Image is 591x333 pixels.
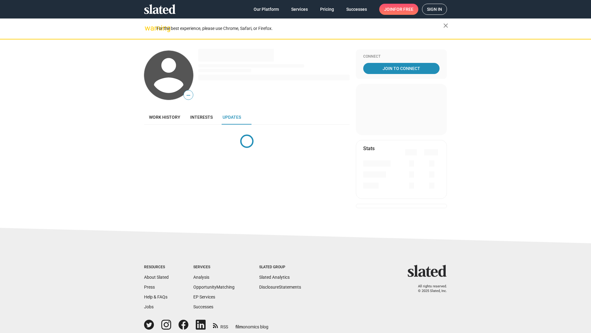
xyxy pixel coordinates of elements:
div: For the best experience, please use Chrome, Safari, or Firefox. [156,24,443,33]
a: Sign in [422,4,447,15]
a: Joinfor free [379,4,418,15]
a: RSS [213,320,228,330]
span: Our Platform [254,4,279,15]
a: Slated Analytics [259,275,290,280]
span: Work history [149,115,180,120]
a: Interests [185,110,218,125]
span: Successes [346,4,367,15]
mat-card-title: Stats [363,145,375,152]
div: Resources [144,265,169,270]
span: film [235,324,243,329]
p: All rights reserved. © 2025 Slated, Inc. [412,284,447,293]
a: Updates [218,110,246,125]
div: Services [193,265,235,270]
a: OpportunityMatching [193,285,235,290]
a: Our Platform [249,4,284,15]
a: Jobs [144,304,154,309]
a: filmonomics blog [235,319,268,330]
a: EP Services [193,294,215,299]
a: Work history [144,110,185,125]
a: About Slated [144,275,169,280]
span: Sign in [427,4,442,14]
mat-icon: close [442,22,449,29]
a: Press [144,285,155,290]
a: Successes [193,304,213,309]
a: Pricing [315,4,339,15]
a: Analysis [193,275,209,280]
span: — [184,91,193,99]
span: Pricing [320,4,334,15]
a: Successes [341,4,372,15]
mat-icon: warning [145,24,152,32]
span: Services [291,4,308,15]
a: Help & FAQs [144,294,167,299]
a: DisclosureStatements [259,285,301,290]
span: Updates [223,115,241,120]
a: Services [286,4,313,15]
div: Connect [363,54,440,59]
span: Join To Connect [364,63,438,74]
span: Interests [190,115,213,120]
div: Slated Group [259,265,301,270]
a: Join To Connect [363,63,440,74]
span: for free [394,4,413,15]
span: Join [384,4,413,15]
